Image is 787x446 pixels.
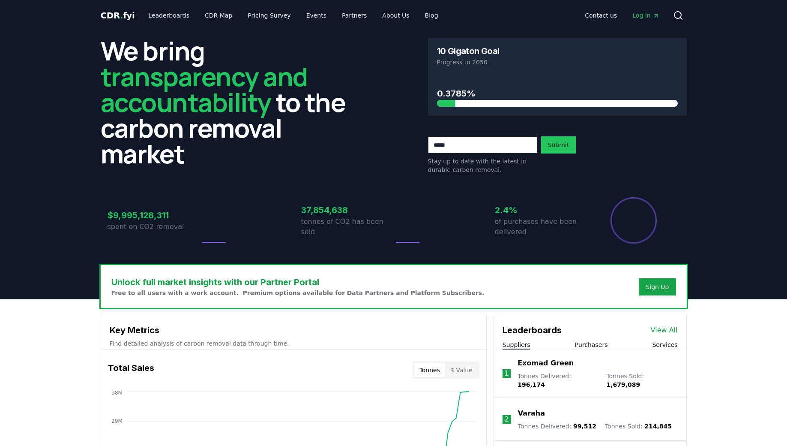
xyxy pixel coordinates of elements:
p: Stay up to date with the latest in durable carbon removal. [428,157,538,174]
p: Tonnes Delivered : [518,422,596,431]
button: Purchasers [575,341,608,349]
p: Find detailed analysis of carbon removal data through time. [110,339,478,348]
h3: 2.4% [495,204,587,217]
a: Contact us [578,8,624,23]
h2: We bring to the carbon removal market [101,38,359,166]
a: Partners [335,8,374,23]
button: $ Value [445,363,478,377]
span: CDR fyi [101,10,135,21]
a: View All [651,325,678,335]
nav: Main [578,8,666,23]
span: . [120,10,123,21]
h3: Key Metrics [110,324,478,337]
p: 2 [505,414,509,425]
tspan: 29M [111,418,123,424]
span: Log in [632,11,659,20]
div: Percentage of sales delivered [610,196,658,244]
button: Submit [541,136,576,154]
span: 214,845 [644,423,672,430]
button: Suppliers [503,341,530,349]
tspan: 38M [111,390,123,396]
p: tonnes of CO2 has been sold [301,217,394,237]
p: Tonnes Sold : [605,422,672,431]
a: Leaderboards [141,8,196,23]
p: spent on CO2 removal [108,222,200,232]
p: 1 [504,368,509,379]
h3: Leaderboards [503,324,562,337]
button: Tonnes [414,363,445,377]
nav: Main [141,8,445,23]
p: Tonnes Sold : [606,372,677,389]
span: 196,174 [518,381,545,388]
a: About Us [375,8,416,23]
a: Blog [418,8,445,23]
p: Progress to 2050 [437,58,678,66]
a: CDR Map [198,8,239,23]
h3: $9,995,128,311 [108,209,200,222]
a: Log in [625,8,666,23]
h3: Total Sales [108,362,154,379]
h3: Unlock full market insights with our Partner Portal [111,276,485,289]
span: transparency and accountability [101,59,308,120]
a: Varaha [518,408,545,419]
a: CDR.fyi [101,9,135,21]
a: Sign Up [646,283,669,291]
p: Free to all users with a work account. Premium options available for Data Partners and Platform S... [111,289,485,297]
span: 99,512 [573,423,596,430]
a: Pricing Survey [241,8,297,23]
button: Sign Up [639,278,676,295]
button: Services [652,341,677,349]
h3: 10 Gigaton Goal [437,47,500,55]
span: 1,679,089 [606,381,640,388]
h3: 0.3785% [437,87,678,100]
a: Events [299,8,333,23]
h3: 37,854,638 [301,204,394,217]
p: of purchases have been delivered [495,217,587,237]
a: Exomad Green [518,358,574,368]
p: Tonnes Delivered : [518,372,598,389]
